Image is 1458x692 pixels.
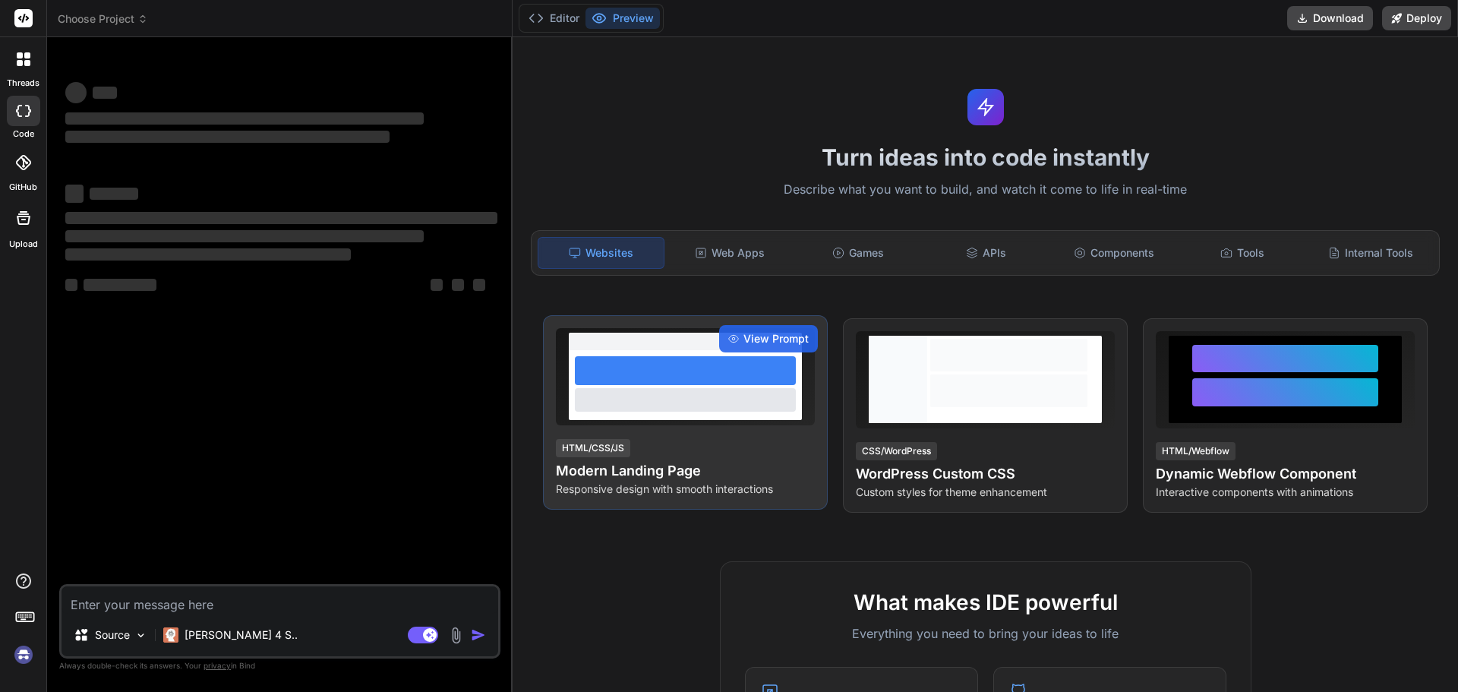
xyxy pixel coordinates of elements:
[58,11,148,27] span: Choose Project
[1382,6,1451,30] button: Deploy
[447,627,465,644] img: attachment
[538,237,664,269] div: Websites
[65,248,351,261] span: ‌
[522,144,1449,171] h1: Turn ideas into code instantly
[856,463,1115,485] h4: WordPress Custom CSS
[163,627,178,643] img: Claude 4 Sonnet
[745,624,1226,643] p: Everything you need to bring your ideas to life
[1308,237,1433,269] div: Internal Tools
[923,237,1049,269] div: APIs
[65,230,424,242] span: ‌
[431,279,443,291] span: ‌
[11,642,36,668] img: signin
[745,586,1226,618] h2: What makes IDE powerful
[856,442,937,460] div: CSS/WordPress
[65,185,84,203] span: ‌
[856,485,1115,500] p: Custom styles for theme enhancement
[1156,442,1236,460] div: HTML/Webflow
[204,661,231,670] span: privacy
[473,279,485,291] span: ‌
[1180,237,1305,269] div: Tools
[65,112,424,125] span: ‌
[796,237,921,269] div: Games
[65,82,87,103] span: ‌
[1156,485,1415,500] p: Interactive components with animations
[134,629,147,642] img: Pick Models
[7,77,39,90] label: threads
[1156,463,1415,485] h4: Dynamic Webflow Component
[556,482,815,497] p: Responsive design with smooth interactions
[9,238,38,251] label: Upload
[556,460,815,482] h4: Modern Landing Page
[667,237,793,269] div: Web Apps
[93,87,117,99] span: ‌
[90,188,138,200] span: ‌
[1287,6,1373,30] button: Download
[185,627,298,643] p: [PERSON_NAME] 4 S..
[743,331,809,346] span: View Prompt
[556,439,630,457] div: HTML/CSS/JS
[1052,237,1177,269] div: Components
[65,131,390,143] span: ‌
[471,627,486,643] img: icon
[13,128,34,141] label: code
[65,212,497,224] span: ‌
[84,279,156,291] span: ‌
[522,8,585,29] button: Editor
[95,627,130,643] p: Source
[59,659,500,673] p: Always double-check its answers. Your in Bind
[452,279,464,291] span: ‌
[585,8,660,29] button: Preview
[65,279,77,291] span: ‌
[522,180,1449,200] p: Describe what you want to build, and watch it come to life in real-time
[9,181,37,194] label: GitHub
